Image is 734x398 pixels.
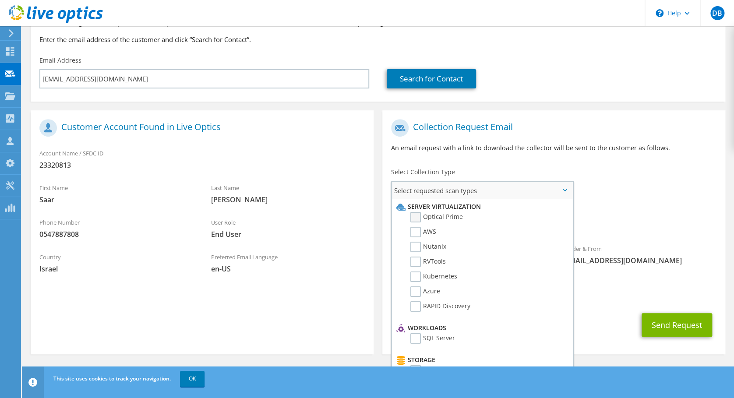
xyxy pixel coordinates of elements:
li: Workloads [394,323,568,333]
label: RAPID Discovery [410,301,470,312]
div: First Name [31,179,202,209]
label: Optical Prime [410,212,463,222]
span: Saar [39,195,193,204]
label: Email Address [39,56,81,65]
span: DB [710,6,724,20]
span: 0547887808 [39,229,193,239]
h1: Collection Request Email [391,119,712,137]
a: OK [180,371,205,387]
label: Azure [410,286,440,297]
p: An email request with a link to download the collector will be sent to the customer as follows. [391,143,716,153]
svg: \n [656,9,663,17]
div: CC & Reply To [382,274,725,304]
h3: Enter the email address of the customer and click “Search for Contact”. [39,35,716,44]
span: End User [211,229,364,239]
span: Israel [39,264,193,274]
a: Search for Contact [387,69,476,88]
button: Send Request [642,313,712,337]
li: Server Virtualization [394,201,568,212]
div: Country [31,248,202,278]
div: To [382,240,554,270]
div: Preferred Email Language [202,248,373,278]
div: Phone Number [31,213,202,243]
div: User Role [202,213,373,243]
span: en-US [211,264,364,274]
label: Kubernetes [410,271,457,282]
div: Last Name [202,179,373,209]
span: Select requested scan types [392,182,573,199]
label: AWS [410,227,436,237]
div: Sender & From [554,240,725,270]
span: [EMAIL_ADDRESS][DOMAIN_NAME] [562,256,716,265]
h1: Customer Account Found in Live Optics [39,119,360,137]
label: Nutanix [410,242,446,252]
label: CLARiiON/VNX [410,365,465,376]
label: RVTools [410,257,446,267]
div: Requested Collections [382,203,725,235]
span: This site uses cookies to track your navigation. [53,375,171,382]
span: [PERSON_NAME] [211,195,364,204]
label: SQL Server [410,333,455,344]
label: Select Collection Type [391,168,455,176]
span: 23320813 [39,160,365,170]
div: Account Name / SFDC ID [31,144,374,174]
li: Storage [394,355,568,365]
